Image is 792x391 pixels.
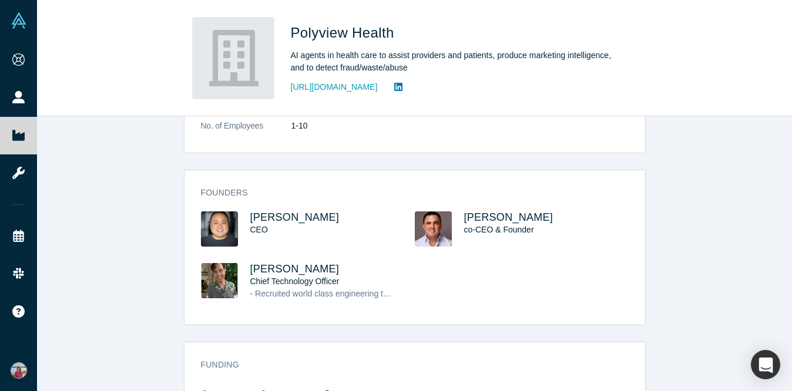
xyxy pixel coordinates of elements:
h3: Funding [201,359,612,371]
span: Polyview Health [291,25,398,41]
div: AI agents in health care to assist providers and patients, produce marketing intelligence, and to... [291,49,620,74]
dt: No. of Employees [201,120,291,144]
a: [URL][DOMAIN_NAME] [291,81,378,93]
img: Jason Hwang's Profile Image [201,211,238,247]
img: Dimitri Arges's Profile Image [415,211,452,247]
img: Polyview Health's Logo [192,17,274,99]
a: [PERSON_NAME] [464,211,553,223]
span: Chief Technology Officer [250,277,340,286]
img: Alchemist Vault Logo [11,12,27,29]
h3: Founders [201,187,612,199]
img: Greg Deocampo's Profile Image [201,263,238,298]
img: Saloni Gautam's Account [11,362,27,379]
a: [PERSON_NAME] [250,211,340,223]
span: co-CEO & Founder [464,225,534,234]
span: CEO [250,225,268,234]
a: [PERSON_NAME] [250,263,340,275]
dd: 1-10 [291,120,629,132]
